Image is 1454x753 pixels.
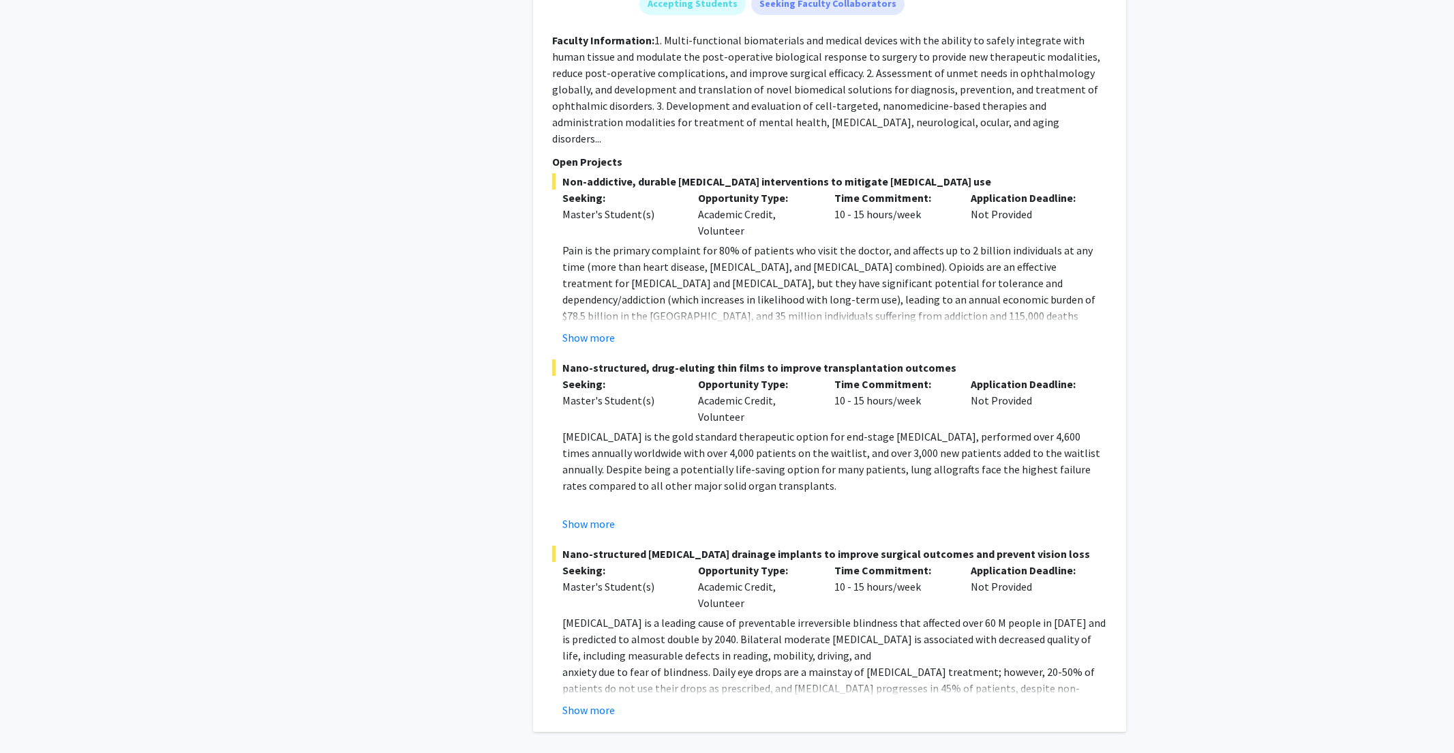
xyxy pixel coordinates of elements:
[562,562,678,578] p: Seeking:
[562,392,678,409] div: Master's Student(s)
[552,33,1100,145] fg-read-more: 1. Multi-functional biomaterials and medical devices with the ability to safely integrate with hu...
[562,615,1107,664] p: [MEDICAL_DATA] is a leading cause of preventable irreversible blindness that affected over 60 M p...
[960,562,1097,611] div: Not Provided
[562,516,615,532] button: Show more
[562,578,678,595] div: Master's Student(s)
[834,190,950,206] p: Time Commitment:
[10,692,58,743] iframe: Chat
[688,190,824,239] div: Academic Credit, Volunteer
[834,562,950,578] p: Time Commitment:
[688,376,824,425] div: Academic Credit, Volunteer
[562,190,678,206] p: Seeking:
[824,376,960,425] div: 10 - 15 hours/week
[688,562,824,611] div: Academic Credit, Volunteer
[562,428,1107,494] p: [MEDICAL_DATA] is the gold standard therapeutic option for end-stage [MEDICAL_DATA], performed ov...
[698,562,814,578] p: Opportunity Type:
[824,562,960,611] div: 10 - 15 hours/week
[971,376,1087,392] p: Application Deadline:
[562,376,678,392] p: Seeking:
[824,190,960,239] div: 10 - 15 hours/week
[971,190,1087,206] p: Application Deadline:
[698,190,814,206] p: Opportunity Type:
[698,376,814,392] p: Opportunity Type:
[552,546,1107,562] span: Nano-structured [MEDICAL_DATA] drainage implants to improve surgical outcomes and prevent vision ...
[552,359,1107,376] span: Nano-structured, drug-eluting thin films to improve transplantation outcomes
[834,376,950,392] p: Time Commitment:
[562,329,615,346] button: Show more
[960,376,1097,425] div: Not Provided
[552,33,654,47] b: Faculty Information:
[552,173,1107,190] span: Non-addictive, durable [MEDICAL_DATA] interventions to mitigate [MEDICAL_DATA] use
[552,153,1107,170] p: Open Projects
[562,702,615,718] button: Show more
[562,206,678,222] div: Master's Student(s)
[960,190,1097,239] div: Not Provided
[971,562,1087,578] p: Application Deadline:
[562,242,1107,357] p: Pain is the primary complaint for 80% of patients who visit the doctor, and affects up to 2 billi...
